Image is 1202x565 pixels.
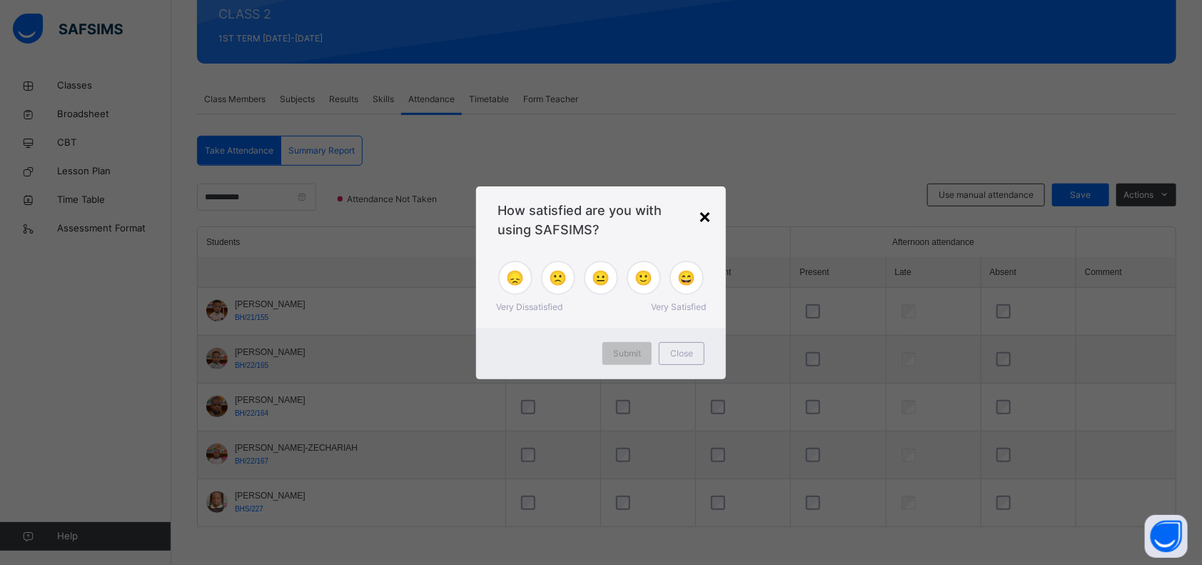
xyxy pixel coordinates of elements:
[496,301,562,314] span: Very Dissatisfied
[1145,515,1188,558] button: Open asap
[613,347,641,360] span: Submit
[651,301,706,314] span: Very Satisfied
[670,347,693,360] span: Close
[498,201,704,239] span: How satisfied are you with using SAFSIMS?
[550,267,567,289] span: 🙁
[635,267,653,289] span: 🙂
[592,267,610,289] span: 😐
[678,267,696,289] span: 😄
[698,201,712,231] div: ×
[507,267,525,289] span: 😞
